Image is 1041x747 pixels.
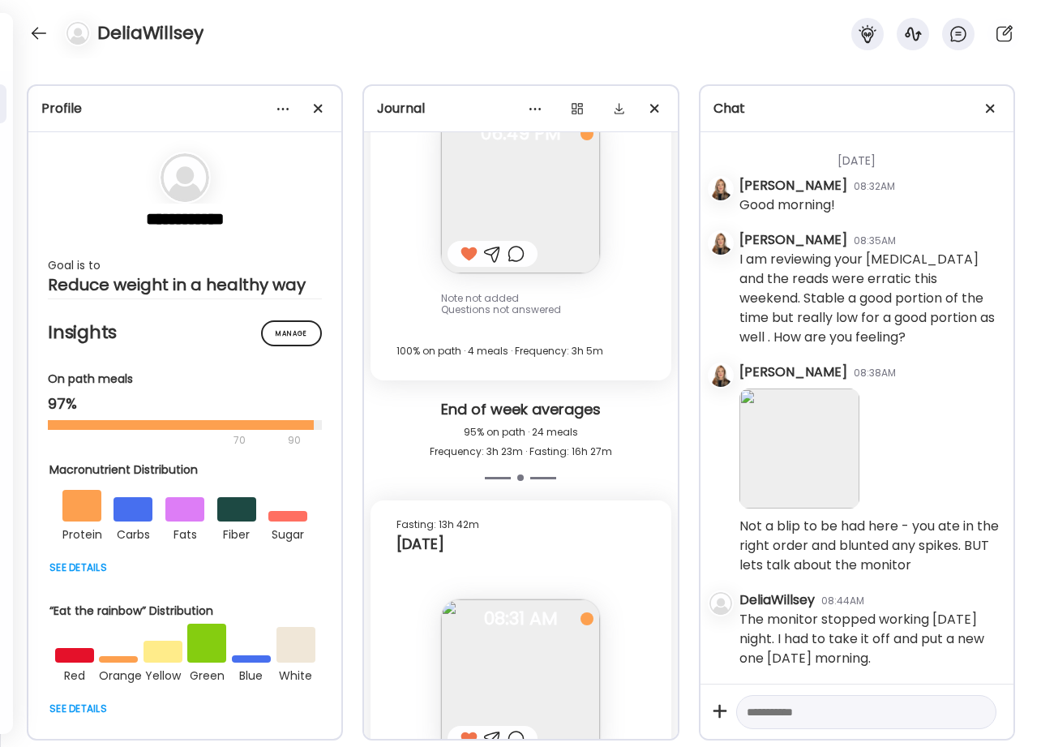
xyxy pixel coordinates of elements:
div: I am reviewing your [MEDICAL_DATA] and the reads were erratic this weekend. Stable a good portion... [739,250,1000,347]
div: Macronutrient Distribution [49,462,320,479]
h4: DeliaWillsey [97,20,203,46]
span: Note not added [441,291,519,305]
div: Journal [377,99,664,118]
div: Reduce weight in a healthy way [48,275,322,294]
div: 08:35AM [854,234,896,248]
div: 90 [286,431,302,450]
img: bg-avatar-default.svg [709,592,732,615]
div: [PERSON_NAME] [739,230,847,250]
div: 08:44AM [821,594,864,608]
img: avatars%2FC7qqOxmwlCb4p938VsoDHlkq1VT2 [709,232,732,255]
h2: Insights [48,320,322,345]
div: DeliaWillsey [739,590,815,610]
div: Profile [41,99,328,118]
div: white [276,663,315,685]
img: bg-avatar-default.svg [161,153,209,202]
span: 08:31 AM [441,612,600,626]
div: Goal is to [48,255,322,275]
div: sugar [268,522,307,544]
img: images%2FGHdhXm9jJtNQdLs9r9pbhWu10OF2%2FZmfTghh0Yj0TA67DUD2s%2FxCf1604GaNqf8ATBnb6A_240 [441,114,600,273]
img: images%2FGHdhXm9jJtNQdLs9r9pbhWu10OF2%2FU37BrHaci4vOwDhzIqrj%2FWvu0muTHBDvjc8oJeM5r_240 [739,389,859,509]
div: [DATE] [739,133,1000,176]
div: Good morning! [739,195,835,215]
div: Not a blip to be had here - you ate in the right order and blunted any spikes. BUT lets talk abou... [739,517,1000,575]
div: “Eat the rainbow” Distribution [49,603,320,620]
div: Manage [261,320,322,346]
div: The monitor stopped working [DATE] night. I had to take it off and put a new one [DATE] morning. [739,610,1000,668]
span: Questions not answered [441,303,561,316]
div: red [55,663,94,685]
img: avatars%2FC7qqOxmwlCb4p938VsoDHlkq1VT2 [709,178,732,200]
div: 100% on path · 4 meals · Frequency: 3h 5m [396,341,645,361]
div: green [187,663,226,685]
div: fiber [217,522,256,544]
div: orange [99,663,138,685]
div: End of week averages [377,400,664,423]
img: avatars%2FC7qqOxmwlCb4p938VsoDHlkq1VT2 [709,364,732,387]
div: carbs [114,522,152,544]
div: Chat [713,99,1000,118]
div: 97% [48,394,322,414]
div: 70 [48,431,283,450]
div: 08:32AM [854,179,895,194]
span: 06:49 PM [441,127,600,141]
div: fats [165,522,204,544]
div: Fasting: 13h 42m [396,515,645,534]
div: [DATE] [396,534,645,554]
div: On path meals [48,371,322,388]
div: blue [232,663,271,685]
div: 08:38AM [854,366,896,380]
div: yellow [144,663,182,685]
div: [PERSON_NAME] [739,176,847,195]
div: 95% on path · 24 meals Frequency: 3h 23m · Fasting: 16h 27m [377,423,664,462]
img: bg-avatar-default.svg [66,22,89,45]
div: protein [62,522,101,544]
div: [PERSON_NAME] [739,363,847,382]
